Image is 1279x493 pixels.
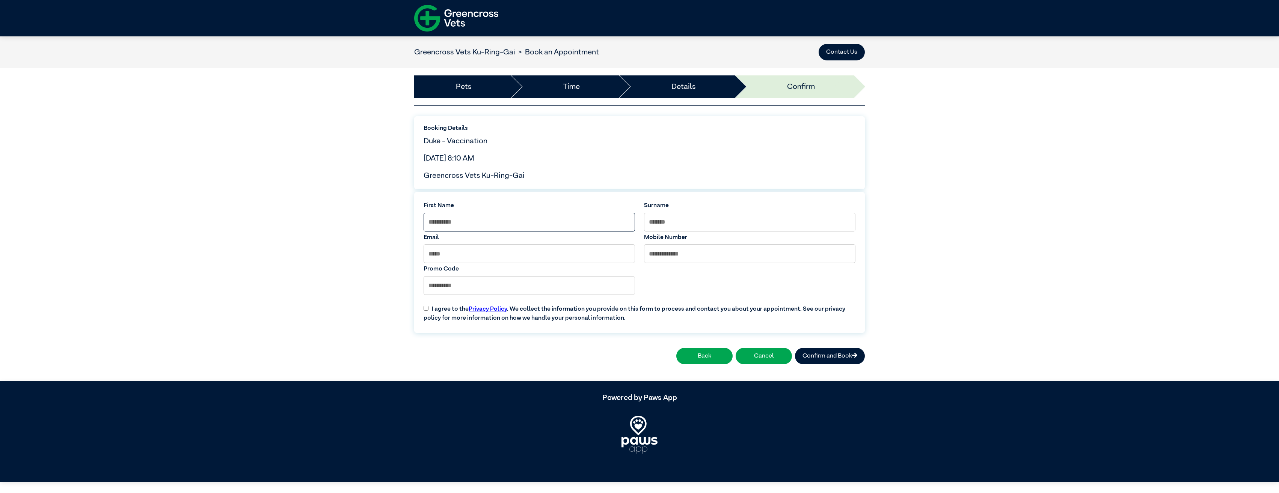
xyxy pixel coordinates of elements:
a: Greencross Vets Ku-Ring-Gai [414,48,515,56]
a: Pets [456,81,472,92]
button: Confirm and Book [795,348,865,364]
nav: breadcrumb [414,47,599,58]
label: Promo Code [424,265,635,274]
label: Mobile Number [644,233,855,242]
label: Booking Details [424,124,855,133]
label: Surname [644,201,855,210]
span: [DATE] 8:10 AM [424,155,474,162]
span: Duke - Vaccination [424,137,487,145]
a: Time [563,81,580,92]
input: I agree to thePrivacy Policy. We collect the information you provide on this form to process and ... [424,306,428,311]
label: I agree to the . We collect the information you provide on this form to process and contact you a... [419,299,860,323]
h5: Powered by Paws App [414,393,865,402]
label: First Name [424,201,635,210]
a: Privacy Policy [469,306,507,312]
li: Book an Appointment [515,47,599,58]
button: Contact Us [819,44,865,60]
img: f-logo [414,2,498,35]
button: Back [676,348,733,364]
label: Email [424,233,635,242]
a: Details [671,81,696,92]
button: Cancel [736,348,792,364]
span: Greencross Vets Ku-Ring-Gai [424,172,525,179]
img: PawsApp [621,416,658,453]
